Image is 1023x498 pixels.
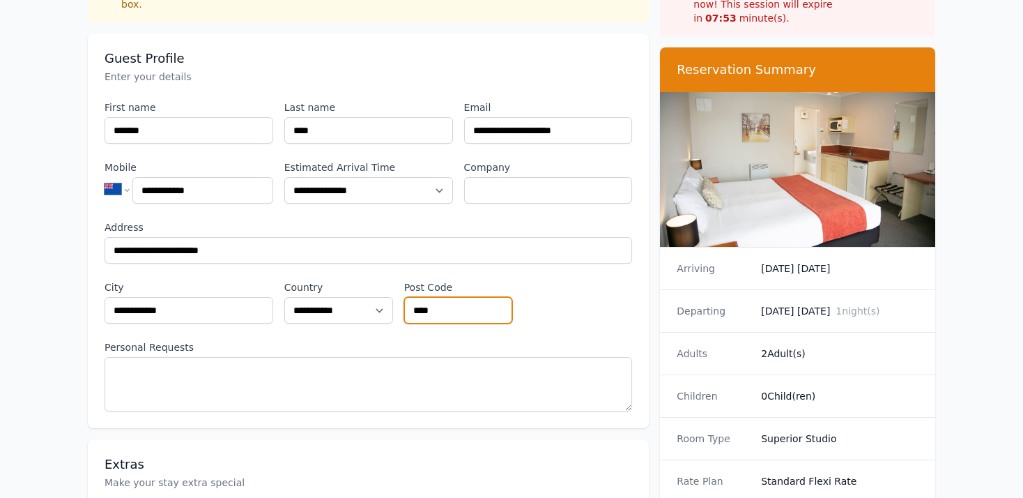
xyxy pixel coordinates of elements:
[761,389,918,403] dd: 0 Child(ren)
[105,280,273,294] label: City
[105,50,632,67] h3: Guest Profile
[705,13,737,24] strong: 07 : 53
[677,474,750,488] dt: Rate Plan
[761,432,918,446] dd: Superior Studio
[677,432,750,446] dt: Room Type
[836,305,879,317] span: 1 night(s)
[761,474,918,488] dd: Standard Flexi Rate
[284,100,453,114] label: Last name
[284,280,393,294] label: Country
[105,100,273,114] label: First name
[105,70,632,84] p: Enter your details
[464,160,633,174] label: Company
[105,456,632,473] h3: Extras
[284,160,453,174] label: Estimated Arrival Time
[677,347,750,361] dt: Adults
[105,220,632,234] label: Address
[404,280,513,294] label: Post Code
[677,61,918,78] h3: Reservation Summary
[677,389,750,403] dt: Children
[105,160,273,174] label: Mobile
[761,347,918,361] dd: 2 Adult(s)
[660,92,935,247] img: Superior Studio
[677,304,750,318] dt: Departing
[105,340,632,354] label: Personal Requests
[761,304,918,318] dd: [DATE] [DATE]
[105,476,632,490] p: Make your stay extra special
[677,262,750,276] dt: Arriving
[464,100,633,114] label: Email
[761,262,918,276] dd: [DATE] [DATE]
